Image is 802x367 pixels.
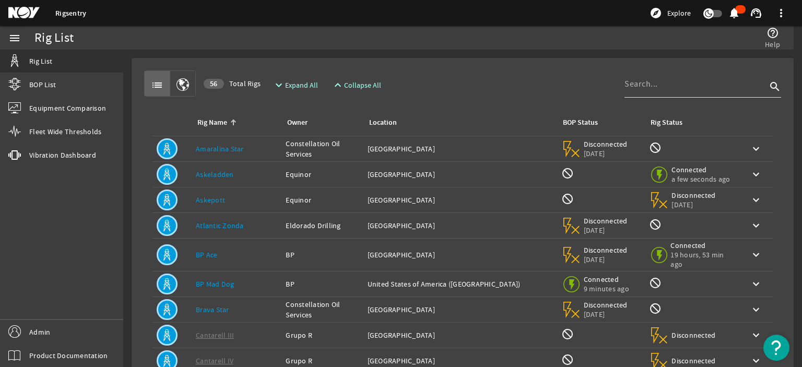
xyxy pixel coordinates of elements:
[649,141,662,154] mat-icon: Rig Monitoring not available for this rig
[670,241,733,250] span: Connected
[649,277,662,289] mat-icon: Rig Monitoring not available for this rig
[750,354,762,367] mat-icon: keyboard_arrow_down
[649,218,662,231] mat-icon: Rig Monitoring not available for this rig
[29,79,56,90] span: BOP List
[750,329,762,341] mat-icon: keyboard_arrow_down
[369,117,397,128] div: Location
[584,149,628,158] span: [DATE]
[769,1,794,26] button: more_vert
[286,195,359,205] div: Equinor
[750,248,762,261] mat-icon: keyboard_arrow_down
[584,300,628,310] span: Disconnected
[151,79,163,91] mat-icon: list
[651,117,682,128] div: Rig Status
[624,78,766,90] input: Search...
[368,356,553,366] div: [GEOGRAPHIC_DATA]
[286,138,359,159] div: Constellation Oil Services
[286,250,359,260] div: BP
[368,117,549,128] div: Location
[29,126,101,137] span: Fleet Wide Thresholds
[584,310,628,319] span: [DATE]
[561,193,574,205] mat-icon: BOP Monitoring not available for this rig
[8,149,21,161] mat-icon: vibration
[196,330,234,340] a: Cantarell III
[766,27,779,39] mat-icon: help_outline
[196,170,234,179] a: Askeladden
[671,356,716,365] span: Disconnected
[196,279,234,289] a: BP Mad Dog
[368,279,553,289] div: United States of America ([GEOGRAPHIC_DATA])
[29,56,52,66] span: Rig List
[8,32,21,44] mat-icon: menu
[584,226,628,235] span: [DATE]
[286,279,359,289] div: BP
[750,278,762,290] mat-icon: keyboard_arrow_down
[197,117,227,128] div: Rig Name
[561,353,574,366] mat-icon: BOP Monitoring not available for this rig
[650,7,662,19] mat-icon: explore
[332,79,340,91] mat-icon: expand_less
[368,169,553,180] div: [GEOGRAPHIC_DATA]
[368,195,553,205] div: [GEOGRAPHIC_DATA]
[750,7,762,19] mat-icon: support_agent
[649,302,662,315] mat-icon: Rig Monitoring not available for this rig
[368,250,553,260] div: [GEOGRAPHIC_DATA]
[750,194,762,206] mat-icon: keyboard_arrow_down
[561,328,574,340] mat-icon: BOP Monitoring not available for this rig
[286,299,359,320] div: Constellation Oil Services
[286,330,359,340] div: Grupo R
[584,275,629,284] span: Connected
[671,165,730,174] span: Connected
[196,250,218,259] a: BP Ace
[196,356,233,365] a: Cantarell IV
[765,39,780,50] span: Help
[196,117,273,128] div: Rig Name
[584,245,628,255] span: Disconnected
[368,330,553,340] div: [GEOGRAPHIC_DATA]
[645,5,695,21] button: Explore
[204,78,261,89] span: Total Rigs
[670,250,733,269] span: 19 hours, 53 min ago
[286,169,359,180] div: Equinor
[196,305,229,314] a: Brava Star
[769,80,781,93] i: search
[196,221,244,230] a: Atlantic Zonda
[584,216,628,226] span: Disconnected
[196,144,244,153] a: Amaralina Star
[286,356,359,366] div: Grupo R
[327,76,385,94] button: Collapse All
[268,76,322,94] button: Expand All
[29,150,96,160] span: Vibration Dashboard
[750,168,762,181] mat-icon: keyboard_arrow_down
[204,79,224,89] div: 56
[286,117,355,128] div: Owner
[763,335,789,361] button: Open Resource Center
[584,255,628,264] span: [DATE]
[368,144,553,154] div: [GEOGRAPHIC_DATA]
[286,220,359,231] div: Eldorado Drilling
[750,219,762,232] mat-icon: keyboard_arrow_down
[671,330,716,340] span: Disconnected
[273,79,281,91] mat-icon: expand_more
[671,174,730,184] span: a few seconds ago
[728,7,740,19] mat-icon: notifications
[29,103,106,113] span: Equipment Comparison
[667,8,691,18] span: Explore
[344,80,381,90] span: Collapse All
[750,143,762,155] mat-icon: keyboard_arrow_down
[29,350,108,361] span: Product Documentation
[29,327,50,337] span: Admin
[563,117,598,128] div: BOP Status
[368,304,553,315] div: [GEOGRAPHIC_DATA]
[34,33,74,43] div: Rig List
[750,303,762,316] mat-icon: keyboard_arrow_down
[196,195,225,205] a: Askepott
[287,117,308,128] div: Owner
[584,284,629,293] span: 9 minutes ago
[285,80,318,90] span: Expand All
[671,200,716,209] span: [DATE]
[584,139,628,149] span: Disconnected
[671,191,716,200] span: Disconnected
[55,8,86,18] a: Rigsentry
[368,220,553,231] div: [GEOGRAPHIC_DATA]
